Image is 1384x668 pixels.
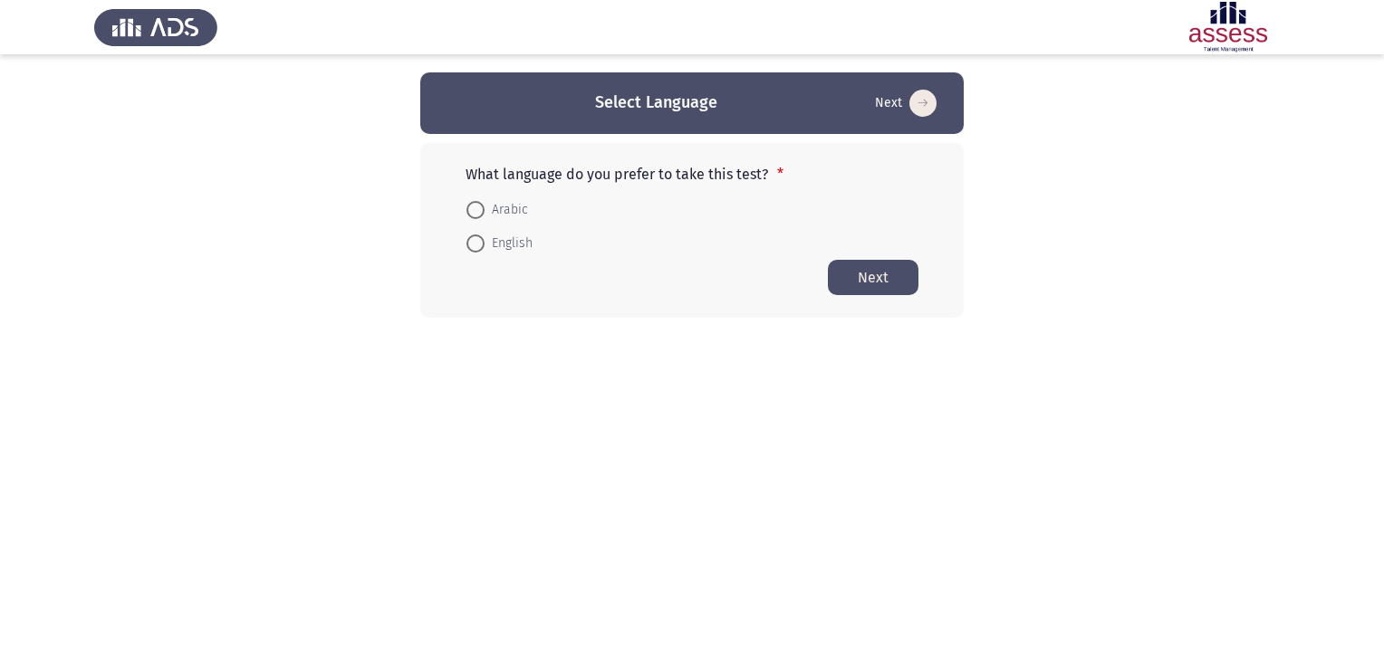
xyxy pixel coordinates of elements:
[485,199,528,221] span: Arabic
[870,89,942,118] button: Start assessment
[828,260,918,295] button: Start assessment
[94,2,217,52] img: Assess Talent Management logo
[485,233,533,254] span: English
[595,91,717,114] h3: Select Language
[466,166,918,183] p: What language do you prefer to take this test?
[1167,2,1290,52] img: Assessment logo of ASSESS Focus 4 Module Assessment (EN/AR) (Basic - IB)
